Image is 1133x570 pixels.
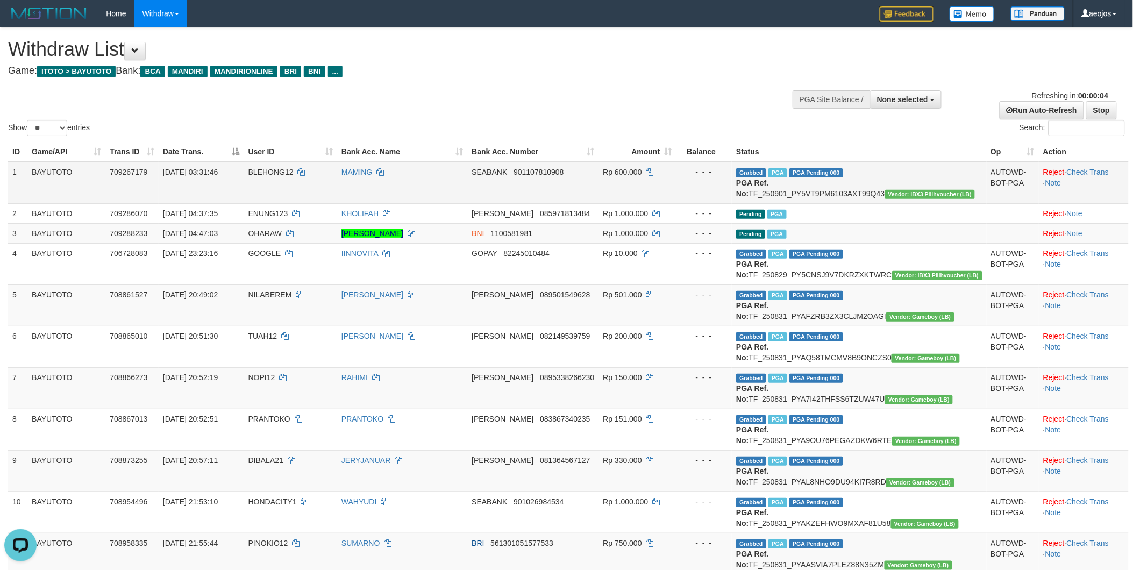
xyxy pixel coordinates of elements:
[736,210,765,219] span: Pending
[8,409,27,450] td: 8
[732,409,986,450] td: TF_250831_PYA9OU76PEGAZDKW6RTE
[163,229,218,238] span: [DATE] 04:47:03
[1032,91,1108,100] span: Refreshing in:
[732,367,986,409] td: TF_250831_PYA7I42THFSS6TZUW47U
[110,373,147,382] span: 708866273
[514,168,564,176] span: Copy 901107810908 to clipboard
[732,326,986,367] td: TF_250831_PYAQ58TMCMV8B9ONCZS0
[1067,456,1109,465] a: Check Trans
[732,450,986,491] td: TF_250831_PYAL8NHO9DU94KI7R8RD
[603,249,638,258] span: Rp 10.000
[8,243,27,284] td: 4
[472,209,533,218] span: [PERSON_NAME]
[681,248,728,259] div: - - -
[1011,6,1065,21] img: panduan.png
[789,498,843,507] span: PGA Pending
[950,6,995,22] img: Button%20Memo.svg
[736,425,768,445] b: PGA Ref. No:
[1039,243,1129,284] td: · ·
[8,326,27,367] td: 6
[768,168,787,177] span: Marked by aeocindy
[110,332,147,340] span: 708865010
[1067,168,1109,176] a: Check Trans
[472,539,484,547] span: BRI
[110,209,147,218] span: 709286070
[736,301,768,320] b: PGA Ref. No:
[987,367,1039,409] td: AUTOWD-BOT-PGA
[768,539,787,548] span: Marked by aeocindy
[880,6,934,22] img: Feedback.jpg
[8,203,27,223] td: 2
[1043,290,1065,299] a: Reject
[1045,467,1061,475] a: Note
[768,457,787,466] span: Marked by aeojona
[248,456,283,465] span: DIBALA21
[1039,284,1129,326] td: · ·
[1043,456,1065,465] a: Reject
[1043,332,1065,340] a: Reject
[987,284,1039,326] td: AUTOWD-BOT-PGA
[1067,373,1109,382] a: Check Trans
[681,455,728,466] div: - - -
[8,142,27,162] th: ID
[767,230,786,239] span: Marked by aeocindy
[987,491,1039,533] td: AUTOWD-BOT-PGA
[4,4,37,37] button: Open LiveChat chat widget
[1045,384,1061,393] a: Note
[987,409,1039,450] td: AUTOWD-BOT-PGA
[892,354,959,363] span: Vendor URL: https://dashboard.q2checkout.com/secure
[27,284,105,326] td: BAYUTOTO
[341,497,377,506] a: WAHYUDI
[341,332,403,340] a: [PERSON_NAME]
[163,539,218,547] span: [DATE] 21:55:44
[1049,120,1125,136] input: Search:
[987,450,1039,491] td: AUTOWD-BOT-PGA
[110,456,147,465] span: 708873255
[27,142,105,162] th: Game/API: activate to sort column ascending
[248,249,281,258] span: GOOGLE
[789,291,843,300] span: PGA Pending
[1043,209,1065,218] a: Reject
[1039,409,1129,450] td: · ·
[987,162,1039,204] td: AUTOWD-BOT-PGA
[732,162,986,204] td: TF_250901_PY5VT9PM6103AXT99Q43
[603,415,642,423] span: Rp 151.000
[676,142,732,162] th: Balance
[1039,203,1129,223] td: ·
[736,168,766,177] span: Grabbed
[27,409,105,450] td: BAYUTOTO
[1039,223,1129,243] td: ·
[280,66,301,77] span: BRI
[885,395,953,404] span: Vendor URL: https://dashboard.q2checkout.com/secure
[140,66,165,77] span: BCA
[768,374,787,383] span: Marked by aeojona
[885,561,952,570] span: Vendor URL: https://dashboard.q2checkout.com/secure
[1045,425,1061,434] a: Note
[341,209,379,218] a: KHOLIFAH
[1067,415,1109,423] a: Check Trans
[341,539,380,547] a: SUMARNO
[681,414,728,424] div: - - -
[244,142,337,162] th: User ID: activate to sort column ascending
[681,372,728,383] div: - - -
[210,66,277,77] span: MANDIRIONLINE
[681,331,728,341] div: - - -
[767,210,786,219] span: Marked by aeocindy
[891,519,959,529] span: Vendor URL: https://dashboard.q2checkout.com/secure
[736,260,768,279] b: PGA Ref. No:
[768,332,787,341] span: Marked by aeojona
[768,415,787,424] span: Marked by aeojona
[540,332,590,340] span: Copy 082149539759 to clipboard
[1039,162,1129,204] td: · ·
[248,373,275,382] span: NOPI12
[870,90,942,109] button: None selected
[472,332,533,340] span: [PERSON_NAME]
[1039,491,1129,533] td: · ·
[736,508,768,528] b: PGA Ref. No:
[681,538,728,548] div: - - -
[110,497,147,506] span: 708954496
[163,373,218,382] span: [DATE] 20:52:19
[736,467,768,486] b: PGA Ref. No:
[1067,497,1109,506] a: Check Trans
[1045,260,1061,268] a: Note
